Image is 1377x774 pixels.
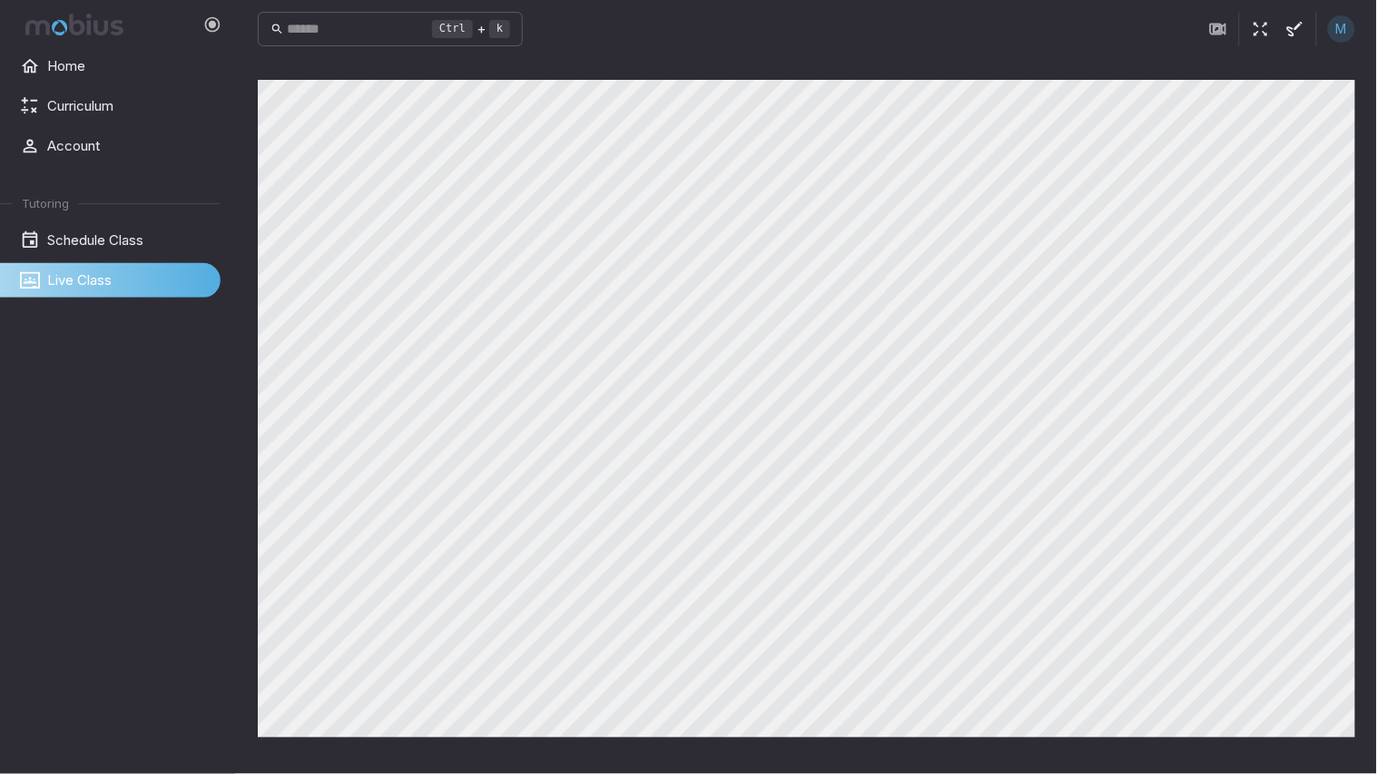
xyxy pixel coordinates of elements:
[1201,12,1235,46] button: Join in Zoom Client
[47,96,208,116] span: Curriculum
[432,18,510,40] div: +
[22,195,69,211] span: Tutoring
[47,230,208,250] span: Schedule Class
[47,136,208,156] span: Account
[489,20,510,38] kbd: k
[47,270,208,290] span: Live Class
[47,56,208,76] span: Home
[1244,12,1278,46] button: Fullscreen Game
[432,20,473,38] kbd: Ctrl
[1278,12,1313,46] button: Start Drawing on Questions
